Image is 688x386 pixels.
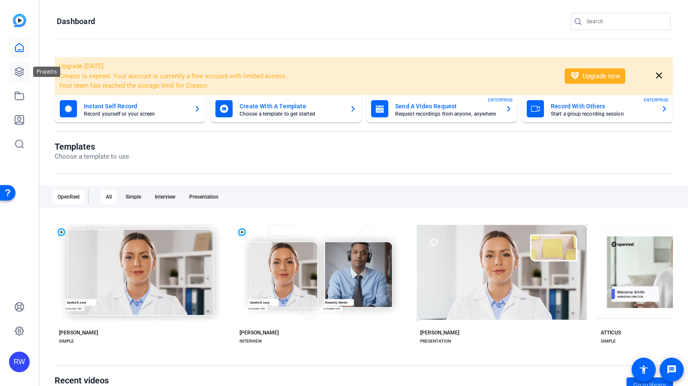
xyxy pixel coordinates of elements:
button: Create With A TemplateChoose a template to get started [210,95,362,123]
mat-card-title: Send A Video Request [395,101,498,111]
div: [PERSON_NAME] [420,329,459,336]
mat-card-subtitle: Start a group recording session [551,111,654,116]
button: Instant Self RecordRecord yourself or your screen [55,95,206,123]
span: ENTERPRISE [644,97,669,103]
div: SIMPLE [59,338,74,345]
h1: Templates [55,141,129,152]
mat-card-title: Record With Others [551,101,654,111]
img: blue-gradient.svg [13,14,26,27]
div: PRESENTATION [420,338,451,345]
mat-icon: accessibility [639,365,649,375]
button: Upgrade now [565,68,625,84]
div: Interview [150,190,181,204]
button: Record With OthersStart a group recording sessionENTERPRISE [522,95,673,123]
mat-card-subtitle: Choose a template to get started [240,111,343,116]
input: Search [587,16,664,27]
span: ENTERPRISE [488,97,513,103]
mat-card-subtitle: Record yourself or your screen [84,111,187,116]
div: All [101,190,117,204]
div: Presentation [184,190,224,204]
div: OpenReel [52,190,85,204]
div: ATTICUS [601,329,621,336]
li: Creator is expired. Your account is currently a free account with limited access. [59,71,553,81]
span: Upgrade [DATE] [59,62,104,70]
mat-card-title: Instant Self Record [84,101,187,111]
div: SIMPLE [601,338,616,345]
div: [PERSON_NAME] [59,329,98,336]
h1: Recent videos [55,375,138,386]
div: INTERVIEW [240,338,262,345]
h1: Dashboard [57,16,95,27]
div: Simple [120,190,146,204]
mat-icon: message [666,365,677,375]
li: Your team has reached the storage limit for Creator. [59,81,553,91]
div: [PERSON_NAME] [240,329,279,336]
button: Send A Video RequestRequest recordings from anyone, anywhereENTERPRISE [366,95,517,123]
p: Choose a template to use [55,152,129,162]
div: Projects [33,67,60,77]
mat-icon: close [654,70,664,81]
mat-icon: diamond [570,71,580,81]
mat-card-subtitle: Request recordings from anyone, anywhere [395,111,498,116]
div: RW [9,352,30,372]
mat-card-title: Create With A Template [240,101,343,111]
